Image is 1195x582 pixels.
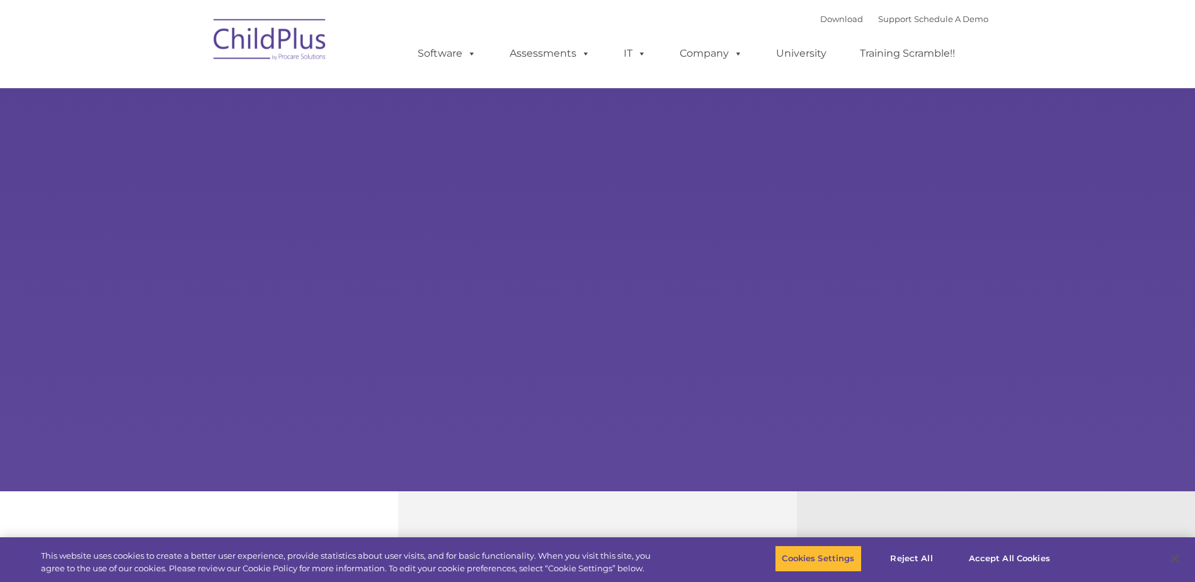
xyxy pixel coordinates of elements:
a: Software [405,41,489,66]
a: Assessments [497,41,603,66]
a: IT [611,41,659,66]
font: | [820,14,988,24]
a: Training Scramble!! [847,41,968,66]
a: Company [667,41,755,66]
div: This website uses cookies to create a better user experience, provide statistics about user visit... [41,550,657,574]
a: Download [820,14,863,24]
a: University [763,41,839,66]
button: Cookies Settings [775,545,861,572]
button: Accept All Cookies [962,545,1057,572]
button: Reject All [872,545,951,572]
a: Schedule A Demo [914,14,988,24]
button: Close [1161,545,1189,573]
a: Support [878,14,912,24]
img: ChildPlus by Procare Solutions [207,10,333,73]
